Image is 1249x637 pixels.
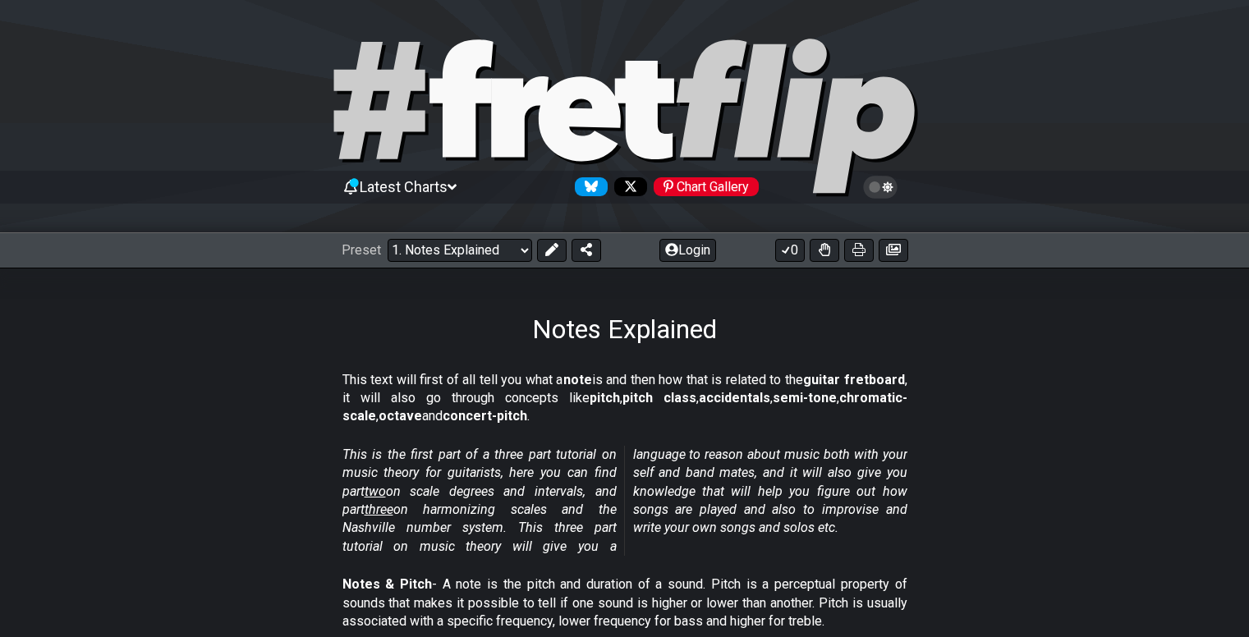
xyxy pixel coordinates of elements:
strong: pitch [590,390,620,406]
button: Print [844,239,874,262]
div: Chart Gallery [654,177,759,196]
span: three [365,502,393,517]
p: This text will first of all tell you what a is and then how that is related to the , it will also... [342,371,907,426]
h1: Notes Explained [532,314,717,345]
button: Toggle Dexterity for all fretkits [810,239,839,262]
p: - A note is the pitch and duration of a sound. Pitch is a perceptual property of sounds that make... [342,575,907,630]
a: #fretflip at Pinterest [647,177,759,196]
strong: note [563,372,592,387]
button: 0 [775,239,805,262]
strong: concert-pitch [443,408,527,424]
span: Latest Charts [360,178,448,195]
em: This is the first part of a three part tutorial on music theory for guitarists, here you can find... [342,447,907,554]
button: Share Preset [572,239,601,262]
strong: accidentals [699,390,770,406]
button: Create image [879,239,908,262]
strong: pitch class [622,390,696,406]
span: two [365,483,386,499]
span: Preset [342,242,381,258]
strong: Notes & Pitch [342,576,432,592]
button: Login [659,239,716,262]
strong: guitar fretboard [803,372,905,387]
span: Toggle light / dark theme [871,180,890,195]
button: Edit Preset [537,239,567,262]
select: Preset [388,239,532,262]
a: Follow #fretflip at X [608,177,647,196]
a: Follow #fretflip at Bluesky [568,177,608,196]
strong: octave [379,408,422,424]
strong: semi-tone [773,390,837,406]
